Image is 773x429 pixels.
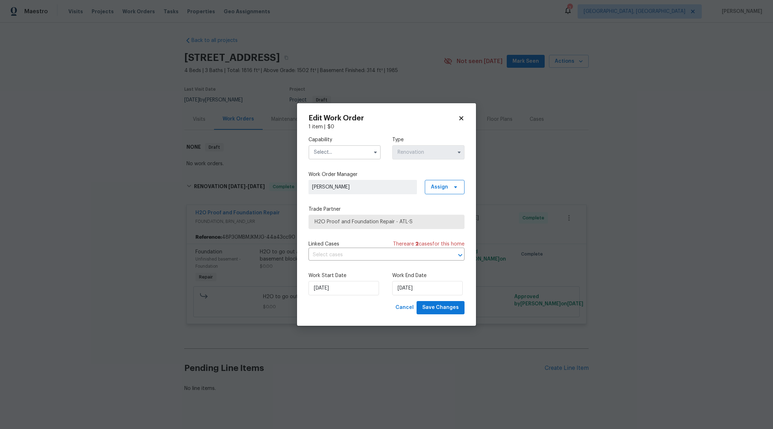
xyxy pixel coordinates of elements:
[455,148,463,157] button: Show options
[392,272,465,279] label: Work End Date
[393,240,465,248] span: There are case s for this home
[308,145,381,159] input: Select...
[308,123,465,130] div: 1 item |
[371,148,380,157] button: Show options
[415,242,419,247] span: 2
[308,240,339,248] span: Linked Cases
[422,303,459,312] span: Save Changes
[308,115,458,122] h2: Edit Work Order
[327,124,334,129] span: $ 0
[431,183,448,191] span: Assign
[395,303,414,312] span: Cancel
[393,301,417,314] button: Cancel
[392,281,463,295] input: M/D/YYYY
[417,301,465,314] button: Save Changes
[392,145,465,159] input: Select...
[315,218,458,225] span: H2O Proof and Foundation Repair - ATL-S
[308,249,444,261] input: Select cases
[455,250,465,260] button: Open
[308,171,465,178] label: Work Order Manager
[392,136,465,143] label: Type
[308,272,381,279] label: Work Start Date
[312,183,413,191] span: [PERSON_NAME]
[308,281,379,295] input: M/D/YYYY
[308,136,381,143] label: Capability
[308,206,465,213] label: Trade Partner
